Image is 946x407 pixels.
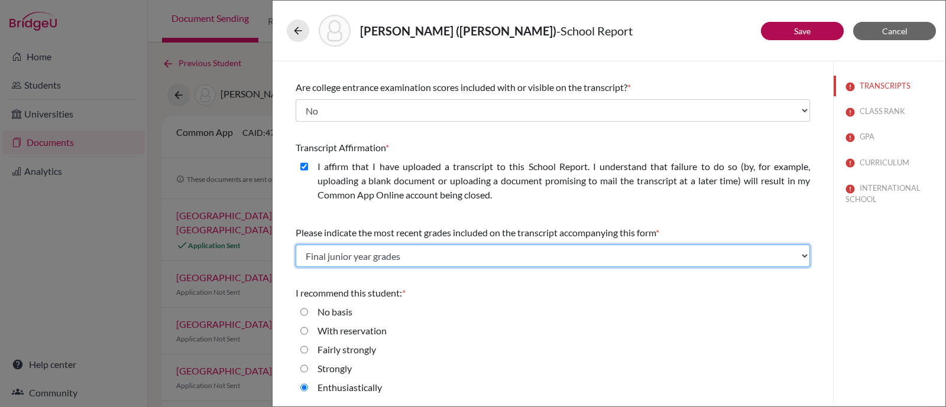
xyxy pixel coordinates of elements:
label: Enthusiastically [318,380,382,395]
label: I affirm that I have uploaded a transcript to this School Report. I understand that failure to do... [318,159,810,202]
span: Transcript Affirmation [296,142,385,153]
button: TRANSCRIPTS [834,76,945,96]
img: error-544570611efd0a2d1de9.svg [845,133,855,142]
img: error-544570611efd0a2d1de9.svg [845,108,855,117]
img: error-544570611efd0a2d1de9.svg [845,82,855,92]
button: GPA [834,126,945,147]
button: CLASS RANK [834,101,945,122]
span: - School Report [556,24,633,38]
span: Are college entrance examination scores included with or visible on the transcript? [296,82,627,93]
label: Strongly [318,362,352,376]
span: Please indicate the most recent grades included on the transcript accompanying this form [296,227,656,238]
label: No basis [318,305,352,319]
span: I recommend this student: [296,287,402,298]
label: With reservation [318,324,387,338]
button: INTERNATIONAL SCHOOL [834,178,945,210]
img: error-544570611efd0a2d1de9.svg [845,158,855,168]
button: CURRICULUM [834,152,945,173]
img: error-544570611efd0a2d1de9.svg [845,184,855,194]
label: Fairly strongly [318,343,376,357]
strong: [PERSON_NAME] ([PERSON_NAME]) [360,24,556,38]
